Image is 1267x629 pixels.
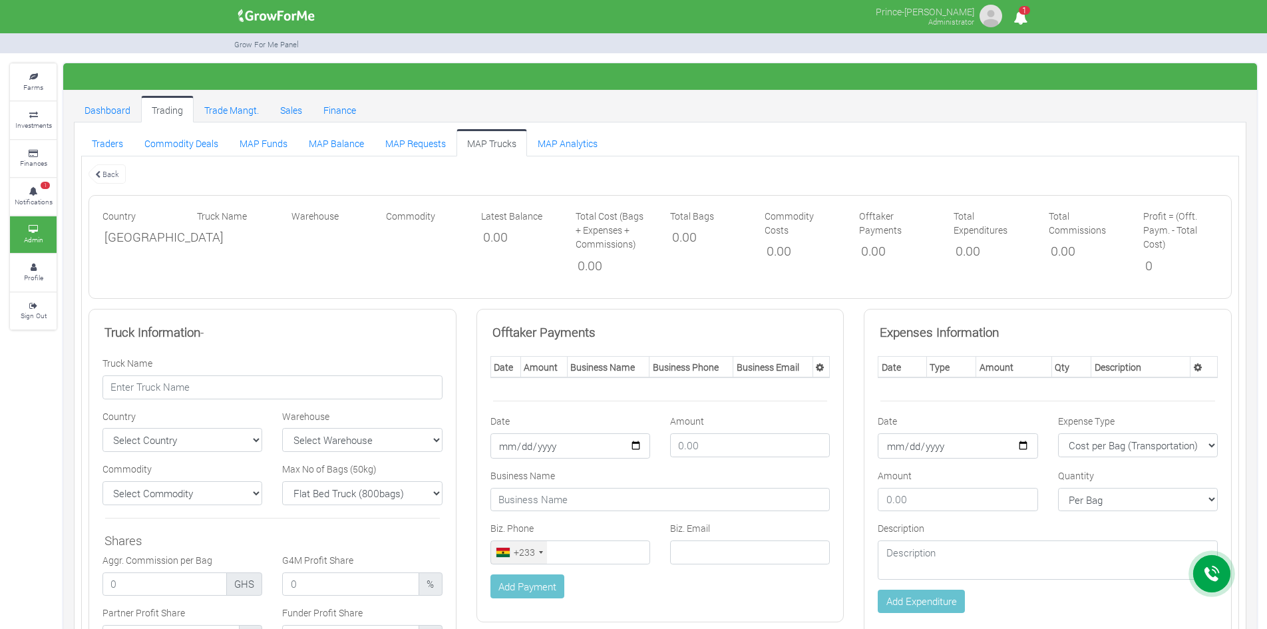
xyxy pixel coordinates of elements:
a: Profile [10,254,57,291]
i: Notifications [1007,3,1033,33]
th: Business Name [567,357,649,378]
button: Add Expenditure [878,590,965,614]
label: Country [102,409,136,423]
input: 0.00 [878,488,1037,512]
small: Investments [15,120,52,130]
a: Finance [313,96,367,122]
a: Sales [270,96,313,122]
a: MAP Balance [298,129,375,156]
small: Administrator [928,17,974,27]
label: Total Cost (Bags + Expenses + Commissions) [576,209,650,252]
h5: 0.00 [1051,244,1121,259]
label: Profit = (Offt. Paym. - Total Cost) [1143,209,1218,252]
label: Funder Profit Share [282,606,363,620]
label: Commodity [102,462,152,476]
input: 0.00 [670,433,830,457]
label: Business Name [490,469,555,483]
input: Date [878,433,1037,459]
label: Truck Name [102,356,152,370]
label: Commodity [386,209,435,223]
small: Notifications [15,197,53,206]
a: Commodity Deals [134,129,229,156]
a: Finances [10,140,57,177]
button: Add Payment [490,574,565,598]
label: Biz. Email [670,521,710,535]
label: Latest Balance [481,209,542,223]
small: Finances [20,158,47,168]
a: Farms [10,64,57,101]
label: Total Expenditures [954,209,1028,237]
h5: 0.00 [861,244,932,259]
div: +233 [514,545,535,559]
a: Dashboard [74,96,141,122]
b: Offtaker Payments [492,323,596,340]
a: MAP Trucks [456,129,527,156]
a: MAP Requests [375,129,456,156]
label: Expense Type [1058,414,1115,428]
b: Expenses Information [880,323,999,340]
h5: - [104,325,441,340]
span: % [419,572,443,596]
th: Type [926,357,976,378]
label: G4M Profit Share [282,553,353,567]
th: Description [1091,357,1190,378]
th: Qty [1051,357,1091,378]
th: Amount [520,357,567,378]
label: Biz. Phone [490,521,534,535]
a: Sign Out [10,293,57,329]
label: Partner Profit Share [102,606,185,620]
label: Total Bags [670,209,714,223]
a: Investments [10,102,57,138]
h5: 0.00 [483,230,554,245]
input: Business Name [490,488,830,512]
th: Date [490,357,520,378]
span: 1 [41,182,50,190]
h5: 0.00 [767,244,837,259]
img: growforme image [234,3,319,29]
label: Warehouse [282,409,329,423]
div: Ghana (Gaana): +233 [491,541,547,564]
a: Admin [10,216,57,253]
label: Aggr. Commission per Bag [102,553,212,567]
label: Country [102,209,136,223]
a: Trading [141,96,194,122]
small: Sign Out [21,311,47,320]
a: MAP Funds [229,129,298,156]
label: Warehouse [291,209,339,223]
th: Date [878,357,927,378]
h5: 0.00 [956,244,1026,259]
small: Profile [24,273,43,282]
label: Date [490,414,510,428]
p: Prince-[PERSON_NAME] [876,3,974,19]
label: Amount [878,469,912,483]
input: Date [490,433,650,459]
h5: 0.00 [672,230,743,245]
a: 1 [1007,13,1033,25]
img: growforme image [978,3,1004,29]
a: 1 Notifications [10,178,57,215]
label: Quantity [1058,469,1094,483]
label: Amount [670,414,704,428]
h5: [GEOGRAPHIC_DATA] [104,230,175,245]
a: Back [89,163,126,185]
label: Truck Name [197,209,247,223]
input: 0 [102,572,227,596]
label: Total Commissions [1049,209,1123,237]
input: 0 [282,572,419,596]
a: MAP Analytics [527,129,608,156]
label: Commodity Costs [765,209,839,237]
h5: Shares [104,533,441,548]
th: Business Email [733,357,813,378]
span: GHS [226,572,263,596]
input: Enter Truck Name [102,375,443,399]
b: Truck Information [104,323,200,340]
small: Grow For Me Panel [234,39,299,49]
span: 1 [1019,6,1030,15]
label: Date [878,414,897,428]
label: Max No of Bags (50kg) [282,462,377,476]
label: Description [878,521,924,535]
small: Admin [24,235,43,244]
h5: 0 [1145,258,1216,274]
th: Amount [976,357,1051,378]
th: Business Phone [649,357,733,378]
